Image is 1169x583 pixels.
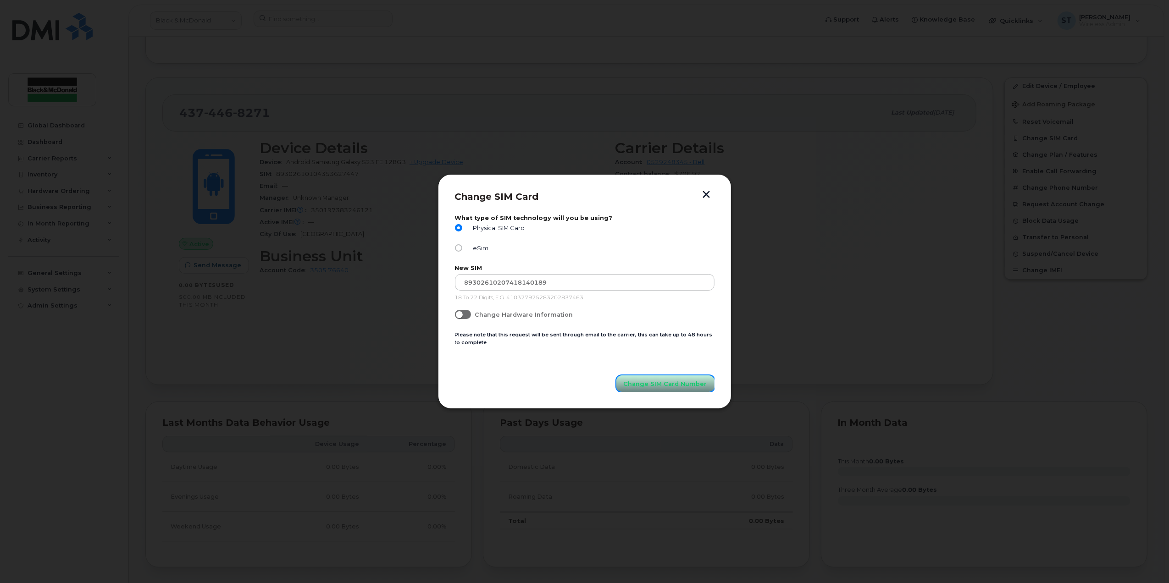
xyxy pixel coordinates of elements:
input: Change Hardware Information [455,310,462,317]
input: eSim [455,244,462,252]
small: Please note that this request will be sent through email to the carrier, this can take up to 48 h... [455,331,713,346]
input: Input Your New SIM Number [455,274,715,291]
label: What type of SIM technology will you be using? [455,214,715,221]
span: Physical SIM Card [470,225,525,231]
input: Physical SIM Card [455,224,462,231]
p: 18 To 22 Digits, E.G. 410327925283202837463 [455,294,715,302]
span: Change Hardware Information [475,311,573,318]
label: New SIM [455,264,715,271]
button: Change SIM Card Number [616,375,715,392]
span: Change SIM Card Number [624,379,707,388]
span: eSim [470,245,489,252]
span: Change SIM Card [455,191,539,202]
